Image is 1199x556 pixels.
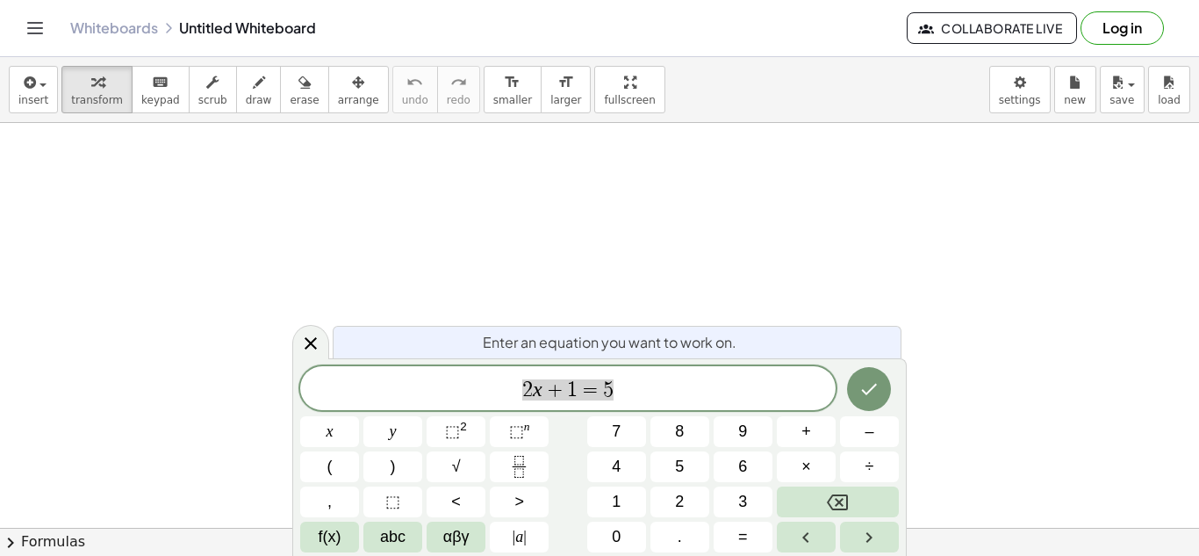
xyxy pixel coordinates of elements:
[550,94,581,106] span: larger
[1081,11,1164,45] button: Log in
[390,420,397,444] span: y
[714,416,772,447] button: 9
[450,72,467,93] i: redo
[327,490,332,514] span: ,
[445,422,460,440] span: ⬚
[300,487,359,517] button: ,
[300,451,359,482] button: (
[319,525,341,549] span: f(x)
[483,332,736,353] span: Enter an equation you want to work on.
[777,416,836,447] button: Plus
[338,94,379,106] span: arrange
[132,66,190,113] button: keyboardkeypad
[604,94,655,106] span: fullscreen
[427,416,485,447] button: Squared
[714,451,772,482] button: 6
[460,420,467,433] sup: 2
[514,490,524,514] span: >
[18,94,48,106] span: insert
[714,487,772,517] button: 3
[280,66,328,113] button: erase
[490,451,549,482] button: Fraction
[9,66,58,113] button: insert
[1109,94,1134,106] span: save
[714,522,772,552] button: Equals
[363,451,422,482] button: )
[587,522,646,552] button: 0
[443,525,470,549] span: αβγ
[490,522,549,552] button: Absolute value
[1054,66,1096,113] button: new
[427,451,485,482] button: Square root
[777,487,899,517] button: Backspace
[738,525,748,549] span: =
[198,94,227,106] span: scrub
[922,20,1062,36] span: Collaborate Live
[738,420,747,444] span: 9
[1158,94,1181,106] span: load
[650,416,709,447] button: 8
[406,72,423,93] i: undo
[524,420,530,433] sup: n
[612,490,621,514] span: 1
[380,525,406,549] span: abc
[847,367,891,411] button: Done
[587,416,646,447] button: 7
[363,522,422,552] button: Alphabet
[999,94,1041,106] span: settings
[327,455,333,479] span: (
[152,72,169,93] i: keyboard
[907,12,1077,44] button: Collaborate Live
[777,451,836,482] button: Times
[650,487,709,517] button: 2
[246,94,272,106] span: draw
[447,94,470,106] span: redo
[513,528,516,545] span: |
[738,490,747,514] span: 3
[578,379,603,401] span: =
[391,455,396,479] span: )
[1148,66,1190,113] button: load
[402,94,428,106] span: undo
[522,379,533,401] span: 2
[290,94,319,106] span: erase
[675,455,684,479] span: 5
[840,451,899,482] button: Divide
[865,420,873,444] span: –
[490,487,549,517] button: Greater than
[1100,66,1145,113] button: save
[801,455,811,479] span: ×
[650,522,709,552] button: .
[513,525,527,549] span: a
[327,420,334,444] span: x
[363,487,422,517] button: Placeholder
[300,416,359,447] button: x
[437,66,480,113] button: redoredo
[542,379,568,401] span: +
[675,490,684,514] span: 2
[1064,94,1086,106] span: new
[594,66,664,113] button: fullscreen
[650,451,709,482] button: 5
[567,379,578,401] span: 1
[484,66,542,113] button: format_sizesmaller
[612,525,621,549] span: 0
[587,451,646,482] button: 4
[451,490,461,514] span: <
[392,66,438,113] button: undoundo
[452,455,461,479] span: √
[70,19,158,37] a: Whiteboards
[603,379,614,401] span: 5
[427,522,485,552] button: Greek alphabet
[61,66,133,113] button: transform
[840,522,899,552] button: Right arrow
[427,487,485,517] button: Less than
[612,420,621,444] span: 7
[236,66,282,113] button: draw
[612,455,621,479] span: 4
[587,487,646,517] button: 1
[490,416,549,447] button: Superscript
[777,522,836,552] button: Left arrow
[678,525,682,549] span: .
[541,66,591,113] button: format_sizelarger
